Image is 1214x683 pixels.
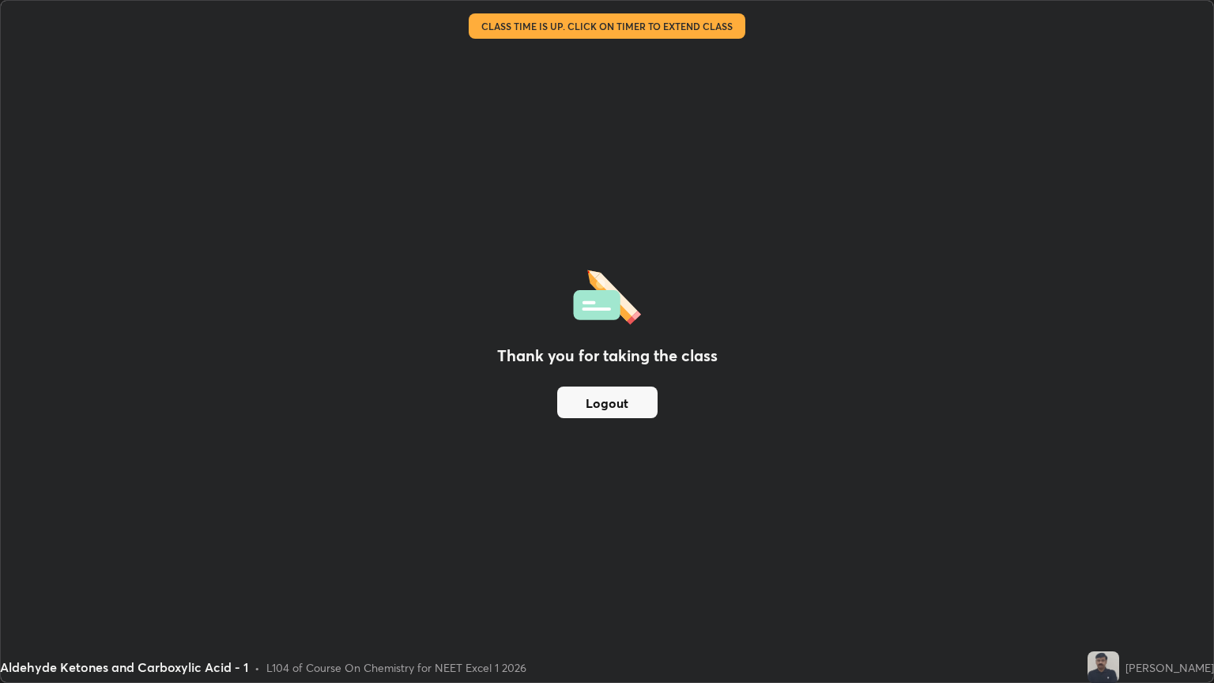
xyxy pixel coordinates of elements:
[1088,651,1119,683] img: cebc6562cc024a508bd45016ab6f3ab8.jpg
[497,344,718,368] h2: Thank you for taking the class
[254,659,260,676] div: •
[557,387,658,418] button: Logout
[1125,659,1214,676] div: [PERSON_NAME]
[573,265,641,325] img: offlineFeedback.1438e8b3.svg
[266,659,526,676] div: L104 of Course On Chemistry for NEET Excel 1 2026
